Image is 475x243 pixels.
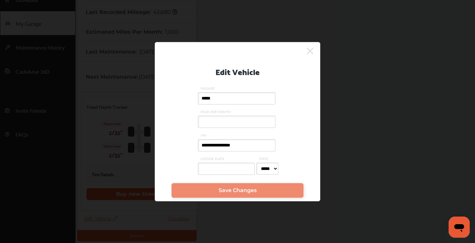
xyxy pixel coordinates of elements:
span: STATE [256,156,280,161]
input: MILEAGE [198,92,275,104]
input: LICENSE PLATE [198,163,255,175]
input: VIN [198,139,275,151]
span: Save Changes [219,187,257,193]
iframe: Button to launch messaging window [449,217,470,238]
span: VIN [198,133,277,138]
span: MILES PER MONTH [198,109,277,114]
span: MILEAGE [198,86,277,91]
a: Save Changes [172,183,303,198]
select: STATE [256,163,278,175]
input: MILES PER MONTH [198,116,275,128]
span: LICENSE PLATE [198,156,256,161]
p: Edit Vehicle [215,64,260,78]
